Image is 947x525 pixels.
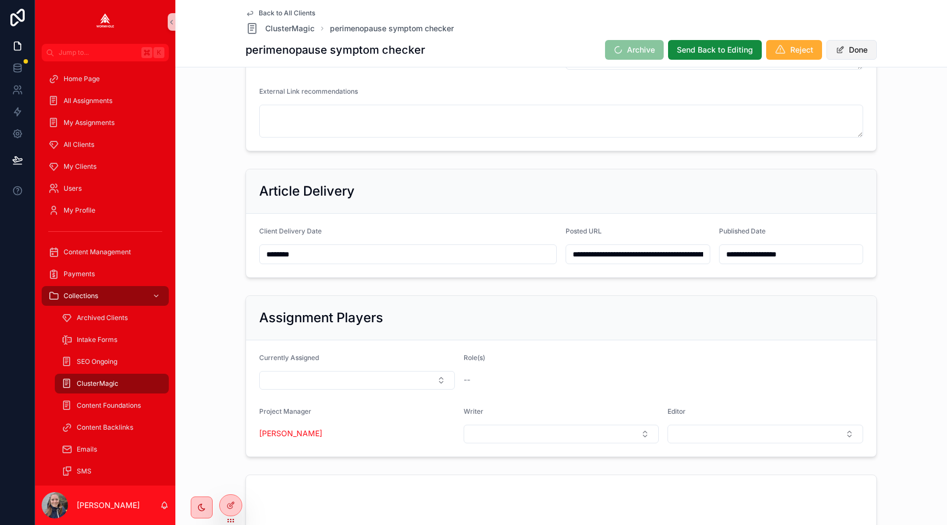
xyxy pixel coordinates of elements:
[464,407,483,415] span: Writer
[566,227,602,235] span: Posted URL
[259,353,319,362] span: Currently Assigned
[64,184,82,193] span: Users
[55,374,169,393] a: ClusterMagic
[77,467,92,476] span: SMS
[55,440,169,459] a: Emails
[64,118,115,127] span: My Assignments
[64,96,112,105] span: All Assignments
[259,9,315,18] span: Back to All Clients
[668,407,686,415] span: Editor
[259,309,383,327] h2: Assignment Players
[64,270,95,278] span: Payments
[42,286,169,306] a: Collections
[464,353,485,362] span: Role(s)
[42,157,169,176] a: My Clients
[55,418,169,437] a: Content Backlinks
[77,500,140,511] p: [PERSON_NAME]
[766,40,822,60] button: Reject
[42,242,169,262] a: Content Management
[42,69,169,89] a: Home Page
[64,140,94,149] span: All Clients
[668,425,863,443] button: Select Button
[77,423,133,432] span: Content Backlinks
[826,40,877,60] button: Done
[464,374,470,385] span: --
[42,201,169,220] a: My Profile
[259,227,322,235] span: Client Delivery Date
[64,206,95,215] span: My Profile
[42,91,169,111] a: All Assignments
[259,428,322,439] a: [PERSON_NAME]
[464,425,659,443] button: Select Button
[42,135,169,155] a: All Clients
[330,23,454,34] a: perimenopause symptom checker
[259,182,355,200] h2: Article Delivery
[55,461,169,481] a: SMS
[59,48,137,57] span: Jump to...
[35,61,175,486] div: scrollable content
[77,379,118,388] span: ClusterMagic
[246,42,425,58] h1: perimenopause symptom checker
[259,407,311,415] span: Project Manager
[55,330,169,350] a: Intake Forms
[790,44,813,55] span: Reject
[42,264,169,284] a: Payments
[55,396,169,415] a: Content Foundations
[677,44,753,55] span: Send Back to Editing
[259,371,455,390] button: Select Button
[77,313,128,322] span: Archived Clients
[42,44,169,61] button: Jump to...K
[155,48,163,57] span: K
[96,13,114,31] img: App logo
[719,227,766,235] span: Published Date
[246,22,315,35] a: ClusterMagic
[55,352,169,372] a: SEO Ongoing
[265,23,315,34] span: ClusterMagic
[55,308,169,328] a: Archived Clients
[246,9,315,18] a: Back to All Clients
[64,248,131,256] span: Content Management
[77,357,117,366] span: SEO Ongoing
[77,445,97,454] span: Emails
[64,292,98,300] span: Collections
[64,162,96,171] span: My Clients
[259,87,358,95] span: External Link recommendations
[42,179,169,198] a: Users
[668,40,762,60] button: Send Back to Editing
[64,75,100,83] span: Home Page
[77,335,117,344] span: Intake Forms
[42,113,169,133] a: My Assignments
[77,401,141,410] span: Content Foundations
